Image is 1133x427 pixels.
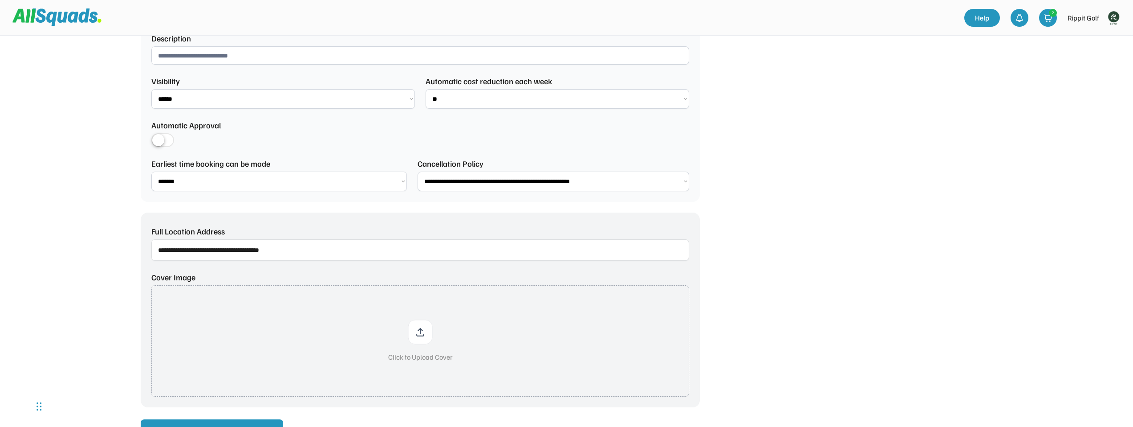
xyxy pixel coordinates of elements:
[426,75,552,87] div: Automatic cost reduction each week
[1049,9,1056,16] div: 2
[151,33,191,45] div: Description
[1105,9,1122,27] img: Rippitlogov2_green.png
[151,75,200,87] div: Visibility
[964,9,1000,27] a: Help
[1015,13,1024,22] img: bell-03%20%281%29.svg
[418,158,483,170] div: Cancellation Policy
[12,8,102,25] img: Squad%20Logo.svg
[151,226,225,238] div: Full Location Address
[151,119,221,131] div: Automatic Approval
[151,158,270,170] div: Earliest time booking can be made
[1044,13,1052,22] img: shopping-cart-01%20%281%29.svg
[151,271,195,283] div: Cover Image
[1068,12,1099,23] div: Rippit Golf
